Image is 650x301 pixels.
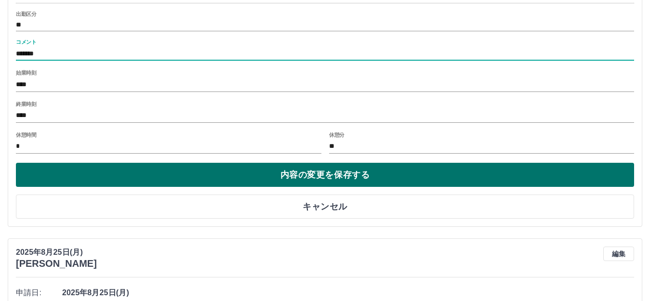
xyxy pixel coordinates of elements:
button: 編集 [603,247,634,261]
span: 申請日: [16,287,62,299]
label: 始業時刻 [16,69,36,77]
p: 2025年8月25日(月) [16,247,97,258]
label: 休憩時間 [16,131,36,138]
span: 2025年8月25日(月) [62,287,634,299]
button: キャンセル [16,195,634,219]
label: 出勤区分 [16,11,36,18]
label: コメント [16,39,36,46]
button: 内容の変更を保存する [16,163,634,187]
h3: [PERSON_NAME] [16,258,97,269]
label: 休憩分 [329,131,345,138]
label: 終業時刻 [16,100,36,107]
